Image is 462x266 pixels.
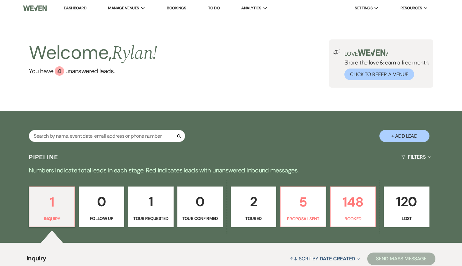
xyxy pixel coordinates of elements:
span: Rylan ! [112,39,157,68]
a: 0Tour Confirmed [177,187,223,227]
a: Dashboard [64,5,86,11]
p: 2 [235,191,272,212]
a: 5Proposal Sent [280,187,326,227]
p: Tour Requested [132,215,170,222]
p: Booked [334,215,372,222]
span: Settings [355,5,373,11]
img: weven-logo-green.svg [358,49,386,56]
span: Date Created [320,255,355,262]
img: loud-speaker-illustration.svg [333,49,341,54]
p: Proposal Sent [284,215,322,222]
a: Bookings [167,5,186,11]
a: 148Booked [330,187,376,227]
span: Manage Venues [108,5,139,11]
p: 0 [83,191,120,212]
div: 4 [55,66,64,76]
p: Lost [388,215,425,222]
p: Toured [235,215,272,222]
h2: Welcome, [29,39,157,66]
p: 5 [284,192,322,212]
p: 0 [181,191,219,212]
button: Click to Refer a Venue [344,69,414,80]
p: Follow Up [83,215,120,222]
p: 1 [132,191,170,212]
button: Send Mass Message [367,253,435,265]
span: Resources [400,5,422,11]
p: Love ? [344,49,429,57]
a: You have 4 unanswered leads. [29,66,157,76]
button: + Add Lead [379,130,429,142]
p: 120 [388,191,425,212]
p: Numbers indicate total leads in each stage. Red indicates leads with unanswered inbound messages. [6,165,456,175]
a: 1Inquiry [29,187,75,227]
a: 2Toured [231,187,277,227]
div: Share the love & earn a free month. [341,49,429,80]
p: 148 [334,192,372,212]
input: Search by name, event date, email address or phone number [29,130,185,142]
p: Inquiry [33,215,71,222]
a: 120Lost [384,187,429,227]
button: Filters [399,149,433,165]
a: 1Tour Requested [128,187,174,227]
a: To Do [208,5,220,11]
p: 1 [33,192,71,212]
span: Analytics [241,5,261,11]
p: Tour Confirmed [181,215,219,222]
span: ↑↓ [290,255,297,262]
img: Weven Logo [23,2,47,15]
h3: Pipeline [29,153,58,161]
a: 0Follow Up [79,187,124,227]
